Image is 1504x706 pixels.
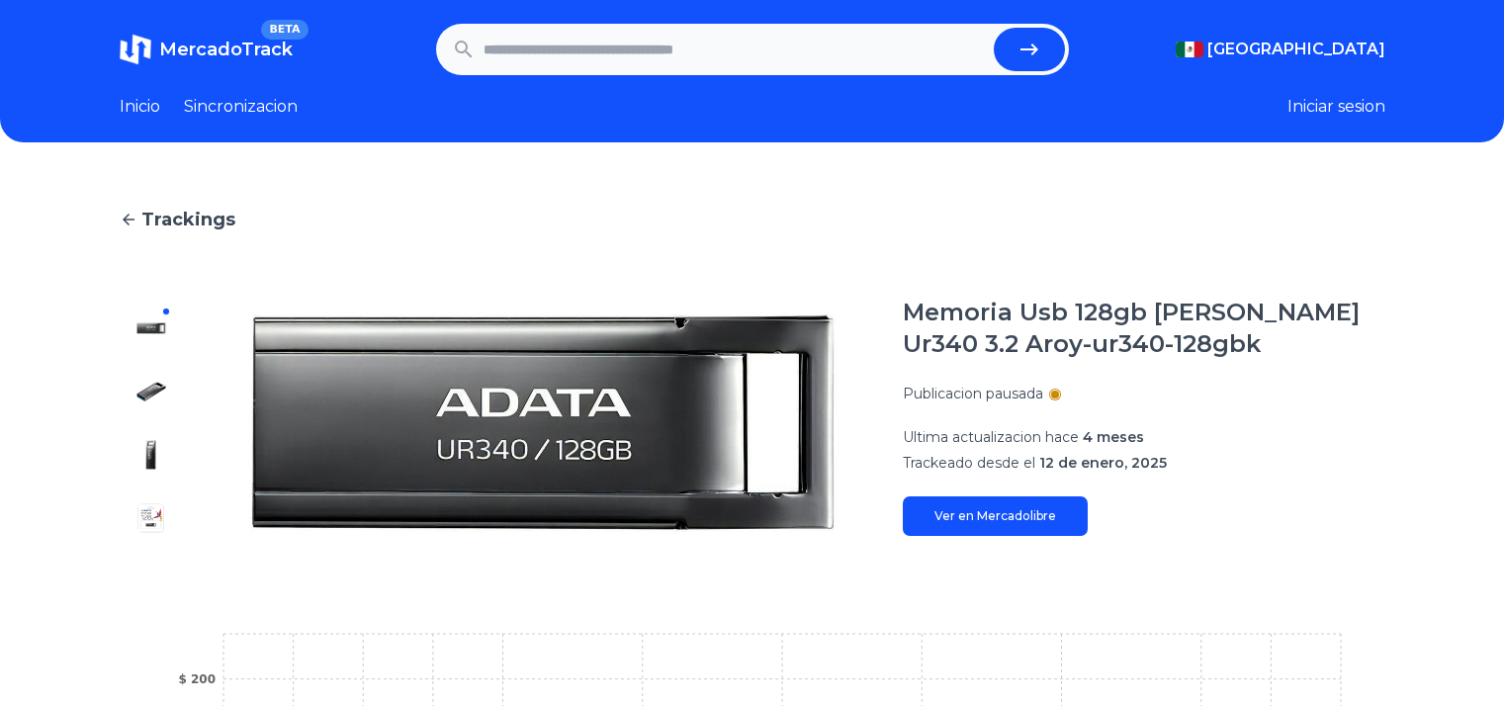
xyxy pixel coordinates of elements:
[135,439,167,471] img: Memoria Usb 128gb Adata Aroy Ur340 3.2 Aroy-ur340-128gbk
[1083,428,1144,446] span: 4 meses
[222,297,863,550] img: Memoria Usb 128gb Adata Aroy Ur340 3.2 Aroy-ur340-128gbk
[903,297,1385,360] h1: Memoria Usb 128gb [PERSON_NAME] Ur340 3.2 Aroy-ur340-128gbk
[135,376,167,407] img: Memoria Usb 128gb Adata Aroy Ur340 3.2 Aroy-ur340-128gbk
[141,206,235,233] span: Trackings
[1287,95,1385,119] button: Iniciar sesion
[120,34,293,65] a: MercadoTrackBETA
[135,312,167,344] img: Memoria Usb 128gb Adata Aroy Ur340 3.2 Aroy-ur340-128gbk
[1039,454,1167,472] span: 12 de enero, 2025
[135,502,167,534] img: Memoria Usb 128gb Adata Aroy Ur340 3.2 Aroy-ur340-128gbk
[903,496,1088,536] a: Ver en Mercadolibre
[1176,42,1203,57] img: Mexico
[159,39,293,60] span: MercadoTrack
[1176,38,1385,61] button: [GEOGRAPHIC_DATA]
[184,95,298,119] a: Sincronizacion
[120,206,1385,233] a: Trackings
[261,20,308,40] span: BETA
[903,454,1035,472] span: Trackeado desde el
[120,95,160,119] a: Inicio
[903,384,1043,403] p: Publicacion pausada
[903,428,1079,446] span: Ultima actualizacion hace
[1207,38,1385,61] span: [GEOGRAPHIC_DATA]
[178,672,216,686] tspan: $ 200
[120,34,151,65] img: MercadoTrack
